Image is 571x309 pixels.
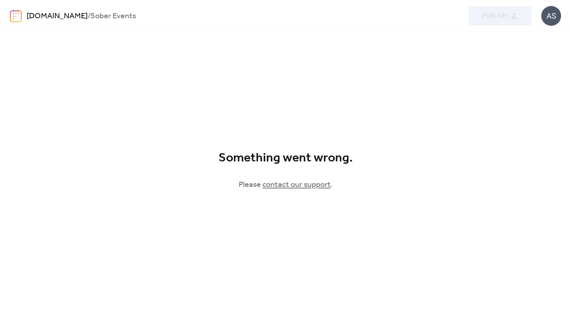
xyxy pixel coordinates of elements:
a: contact our support [263,177,331,192]
span: Please . [239,178,333,191]
b: Sober Events [90,9,136,24]
img: logo [10,10,22,22]
b: / [88,9,90,24]
a: [DOMAIN_NAME] [27,9,88,24]
div: AS [541,6,561,26]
